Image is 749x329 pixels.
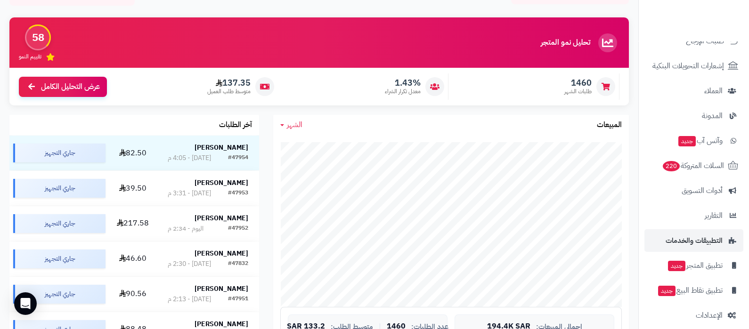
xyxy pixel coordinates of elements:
h3: المبيعات [597,121,622,129]
span: جديد [678,136,696,146]
span: الإعدادات [696,309,723,322]
td: 217.58 [109,206,157,241]
a: الشهر [280,120,302,130]
span: 1460 [564,78,592,88]
div: جاري التجهيز [13,214,106,233]
a: التطبيقات والخدمات [644,229,743,252]
a: أدوات التسويق [644,179,743,202]
span: طلبات الإرجاع [686,34,724,48]
h3: تحليل نمو المتجر [541,39,590,47]
span: تطبيق نقاط البيع [657,284,723,297]
div: #47951 [228,295,248,304]
span: العملاء [704,84,723,97]
td: 90.56 [109,277,157,312]
div: جاري التجهيز [13,179,106,198]
span: متوسط طلب العميل [207,88,251,96]
strong: [PERSON_NAME] [195,143,248,152]
a: عرض التحليل الكامل [19,77,107,97]
div: Domain Overview [36,56,84,62]
div: Domain: [DOMAIN_NAME] [24,24,104,32]
a: السلات المتروكة220 [644,154,743,177]
span: تقييم النمو [19,53,41,61]
span: 137.35 [207,78,251,88]
td: 39.50 [109,171,157,206]
a: تطبيق نقاط البيعجديد [644,279,743,302]
span: أدوات التسويق [682,184,723,197]
span: المدونة [702,109,723,122]
div: اليوم - 2:34 م [168,224,204,233]
span: طلبات الشهر [564,88,592,96]
span: إشعارات التحويلات البنكية [652,59,724,72]
h3: آخر الطلبات [219,121,252,129]
div: [DATE] - 3:31 م [168,189,211,198]
a: وآتس آبجديد [644,129,743,152]
a: المدونة [644,104,743,127]
span: معدل تكرار الشراء [385,88,421,96]
a: تطبيق المتجرجديد [644,254,743,277]
strong: [PERSON_NAME] [195,178,248,188]
div: #47952 [228,224,248,233]
div: جاري التجهيز [13,285,106,304]
div: [DATE] - 2:30 م [168,259,211,269]
span: التطبيقات والخدمات [666,234,723,247]
span: جديد [658,286,676,296]
a: العملاء [644,80,743,102]
a: طلبات الإرجاع [644,30,743,52]
div: v 4.0.25 [26,15,46,23]
strong: [PERSON_NAME] [195,249,248,258]
img: website_grey.svg [15,24,23,32]
a: الإعدادات [644,304,743,327]
img: logo_orange.svg [15,15,23,23]
div: #47953 [228,189,248,198]
span: 220 [663,161,680,171]
span: عرض التحليل الكامل [41,81,100,92]
div: Keywords by Traffic [104,56,159,62]
a: التقارير [644,204,743,227]
strong: [PERSON_NAME] [195,319,248,329]
div: #47832 [228,259,248,269]
span: السلات المتروكة [662,159,724,172]
td: 82.50 [109,136,157,170]
td: 46.60 [109,241,157,276]
div: [DATE] - 2:13 م [168,295,211,304]
span: وآتس آب [677,134,723,147]
img: tab_domain_overview_orange.svg [25,55,33,62]
img: logo-2.png [685,24,740,43]
div: #47954 [228,153,248,163]
div: جاري التجهيز [13,144,106,162]
span: تطبيق المتجر [667,259,723,272]
div: [DATE] - 4:05 م [168,153,211,163]
strong: [PERSON_NAME] [195,213,248,223]
span: جديد [668,261,685,271]
a: إشعارات التحويلات البنكية [644,55,743,77]
span: 1.43% [385,78,421,88]
strong: [PERSON_NAME] [195,284,248,294]
div: Open Intercom Messenger [14,292,37,315]
span: الشهر [287,119,302,130]
div: جاري التجهيز [13,249,106,268]
span: التقارير [705,209,723,222]
img: tab_keywords_by_traffic_grey.svg [94,55,101,62]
